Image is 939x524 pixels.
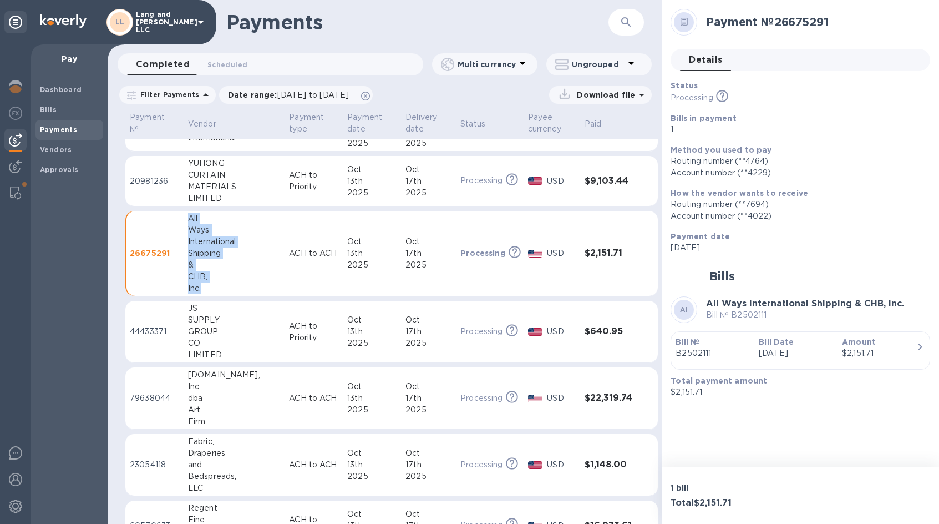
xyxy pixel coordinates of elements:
[130,112,165,135] p: Payment №
[188,118,231,130] span: Vendor
[347,112,382,135] p: Payment date
[671,92,713,104] p: Processing
[671,167,921,179] div: Account number (**4229)
[405,187,451,199] div: 2025
[528,177,543,185] img: USD
[347,314,397,326] div: Oct
[759,337,794,346] b: Bill Date
[671,199,921,210] div: Routing number (**7694)
[405,508,451,520] div: Oct
[188,236,280,248] div: International
[671,386,921,398] p: $2,151.71
[405,175,451,187] div: 17th
[188,349,280,361] div: LIMITED
[207,59,247,70] span: Scheduled
[188,369,280,381] div: [DOMAIN_NAME],
[188,502,280,514] div: Regent
[188,283,280,294] div: Inc.
[528,112,576,135] span: Payee currency
[188,459,280,471] div: and
[706,298,904,309] b: All Ways International Shipping & CHB, Inc.
[347,471,397,482] div: 2025
[671,482,796,493] p: 1 bill
[289,248,338,259] p: ACH to ACH
[347,326,397,337] div: 13th
[226,11,608,34] h1: Payments
[547,248,575,259] p: USD
[460,118,500,130] span: Status
[289,169,338,193] p: ACH to Priority
[289,112,338,135] span: Payment type
[9,107,22,120] img: Foreign exchange
[188,271,280,283] div: CHB,
[585,118,602,130] p: Paid
[405,259,451,271] div: 2025
[528,461,543,469] img: USD
[547,175,575,187] p: USD
[572,59,625,70] p: Ungrouped
[347,337,397,349] div: 2025
[585,326,636,337] h3: $640.95
[572,89,635,100] p: Download file
[671,145,771,154] b: Method you used to pay
[405,112,437,135] p: Delivery date
[188,447,280,459] div: Draperies
[528,395,543,402] img: USD
[188,158,280,169] div: YUHONG
[460,248,506,259] p: Processing
[706,309,904,321] p: Bill № B2502111
[405,404,451,416] div: 2025
[115,18,125,26] b: LL
[460,118,485,130] p: Status
[347,381,397,392] div: Oct
[347,112,397,135] span: Payment date
[528,328,543,336] img: USD
[130,112,179,135] span: Payment №
[188,471,280,482] div: Bedspreads,
[289,320,338,344] p: ACH to Priority
[671,124,921,135] p: 1
[585,393,636,404] h3: $22,319.74
[547,326,575,337] p: USD
[405,337,451,349] div: 2025
[188,193,280,204] div: LIMITED
[405,138,451,149] div: 2025
[347,175,397,187] div: 13th
[671,498,796,508] h3: Total $2,151.71
[405,381,451,392] div: Oct
[347,508,397,520] div: Oct
[136,90,199,99] p: Filter Payments
[40,105,57,114] b: Bills
[671,155,921,167] div: Routing number (**4764)
[706,15,921,29] h2: Payment № 26675291
[40,125,77,134] b: Payments
[689,52,722,68] span: Details
[709,269,734,283] h2: Bills
[130,175,179,187] p: 20981236
[188,259,280,271] div: &
[460,175,503,187] p: Processing
[347,404,397,416] div: 2025
[460,459,503,471] p: Processing
[547,459,575,471] p: USD
[188,404,280,416] div: Art
[405,392,451,404] div: 17th
[676,337,699,346] b: Bill №
[289,392,338,404] p: ACH to ACH
[405,314,451,326] div: Oct
[228,89,354,100] p: Date range :
[40,165,79,174] b: Approvals
[347,164,397,175] div: Oct
[528,250,543,258] img: USD
[188,381,280,392] div: Inc.
[136,11,191,34] p: Lang and [PERSON_NAME] LLC
[188,416,280,427] div: Firm
[671,210,921,222] div: Account number (**4022)
[188,482,280,494] div: LLC
[188,248,280,259] div: Shipping
[188,213,280,224] div: All
[40,85,82,94] b: Dashboard
[136,57,190,72] span: Completed
[671,331,930,370] button: Bill №B2502111Bill Date[DATE]Amount$2,151.71
[671,114,736,123] b: Bills in payment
